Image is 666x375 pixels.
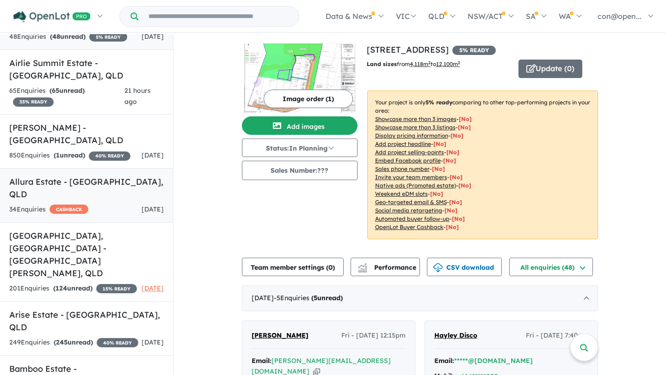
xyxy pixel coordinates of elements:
u: Embed Facebook profile [375,157,441,164]
span: 5 [314,294,317,302]
sup: 2 [428,60,431,65]
h5: Allura Estate - [GEOGRAPHIC_DATA] , QLD [9,175,164,200]
button: Add images [242,116,358,135]
span: 245 [56,338,68,346]
strong: ( unread) [54,151,85,159]
span: 124 [55,284,67,292]
span: [ No ] [450,174,462,181]
img: Openlot PRO Logo White [13,11,91,23]
span: 40 % READY [89,151,130,161]
div: 249 Enquir ies [9,337,138,348]
h5: [GEOGRAPHIC_DATA], [GEOGRAPHIC_DATA] - [GEOGRAPHIC_DATA][PERSON_NAME] , QLD [9,230,164,279]
strong: ( unread) [54,338,93,346]
div: 48 Enquir ies [9,31,127,42]
u: Sales phone number [375,165,430,172]
img: bar-chart.svg [358,266,367,272]
span: Fri - [DATE] 7:40pm [526,330,588,341]
sup: 2 [458,60,460,65]
span: CASHBACK [49,205,88,214]
u: 12,100 m [436,60,460,67]
strong: ( unread) [50,32,86,41]
span: 21 hours ago [124,86,151,106]
span: 48 [52,32,60,41]
button: CSV download [427,258,502,276]
span: 0 [328,263,333,272]
strong: Email: [434,357,454,365]
strong: ( unread) [49,86,85,95]
button: Update (0) [518,60,582,78]
h5: Airlie Summit Estate - [GEOGRAPHIC_DATA] , QLD [9,57,164,82]
u: Social media retargeting [375,207,442,214]
span: 15 % READY [96,284,137,293]
u: Geo-targeted email & SMS [375,199,447,206]
span: [ No ] [458,124,471,131]
u: Invite your team members [375,174,447,181]
u: Showcase more than 3 images [375,115,456,122]
img: 55 Pagan Road - Yatala [242,43,358,113]
span: [No] [449,199,462,206]
p: from [367,60,512,69]
img: download icon [433,263,443,272]
span: Fri - [DATE] 12:15pm [341,330,406,341]
span: [DATE] [142,338,164,346]
u: Automated buyer follow-up [375,215,450,222]
button: Team member settings (0) [242,258,344,276]
strong: ( unread) [53,284,92,292]
u: 4,118 m [410,60,431,67]
span: [ No ] [433,140,446,147]
div: [DATE] [242,285,598,311]
b: 5 % ready [425,99,452,106]
span: 5 % READY [89,32,127,42]
button: Image order (1) [264,90,353,108]
span: [ No ] [432,165,445,172]
span: [DATE] [142,32,164,41]
u: OpenLot Buyer Cashback [375,224,444,230]
h5: [PERSON_NAME] - [GEOGRAPHIC_DATA] , QLD [9,121,164,146]
strong: Email: [252,357,271,365]
span: [No] [444,207,457,214]
span: Hayley Disco [434,331,477,339]
u: Display pricing information [375,132,448,139]
b: Land sizes [367,60,397,67]
strong: ( unread) [311,294,343,302]
span: [No] [430,190,443,197]
div: 65 Enquir ies [9,85,124,108]
span: [ No ] [459,115,472,122]
a: [STREET_ADDRESS] [367,44,449,55]
span: [No] [458,182,471,189]
u: Native ads (Promoted estate) [375,182,456,189]
h5: Arise Estate - [GEOGRAPHIC_DATA] , QLD [9,308,164,333]
u: Weekend eDM slots [375,190,428,197]
span: [No] [446,224,459,230]
a: Hayley Disco [434,330,477,341]
span: Performance [359,263,416,272]
span: [DATE] [142,284,164,292]
u: Showcase more than 3 listings [375,124,456,131]
button: Performance [351,258,420,276]
img: line-chart.svg [358,263,366,268]
input: Try estate name, suburb, builder or developer [140,6,297,26]
span: con@open... [598,12,641,21]
span: 5 % READY [452,46,496,55]
div: 201 Enquir ies [9,283,137,294]
span: 40 % READY [97,338,138,347]
span: 65 [52,86,59,95]
span: 35 % READY [13,97,54,107]
span: to [431,60,460,67]
span: [ No ] [443,157,456,164]
button: Status:In Planning [242,139,358,157]
div: 34 Enquir ies [9,204,88,215]
u: Add project headline [375,140,431,147]
span: - 5 Enquir ies [274,294,343,302]
span: [PERSON_NAME] [252,331,308,339]
span: [ No ] [450,132,463,139]
span: [DATE] [142,151,164,159]
span: 1 [56,151,60,159]
a: [PERSON_NAME] [252,330,308,341]
span: [DATE] [142,205,164,213]
span: [ No ] [446,149,459,156]
span: [No] [452,215,465,222]
u: Add project selling-points [375,149,444,156]
div: 850 Enquir ies [9,150,130,161]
